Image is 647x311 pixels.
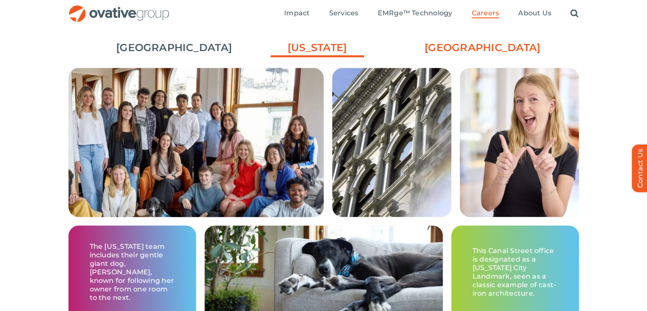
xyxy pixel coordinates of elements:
span: Impact [284,9,310,17]
a: [GEOGRAPHIC_DATA] [425,40,518,55]
span: EMRge™ Technology [377,9,452,17]
p: This Canal Street office is designated as a [US_STATE] City Landmark, seen as a classic example o... [473,247,558,298]
span: Services [329,9,359,17]
a: Services [329,9,359,18]
img: Careers – New York Grid 3 [460,68,579,217]
p: The [US_STATE] team includes their gentle giant dog, [PERSON_NAME], known for following her owner... [90,242,175,302]
a: Careers [472,9,499,18]
a: OG_Full_horizontal_RGB [68,4,170,12]
span: About Us [518,9,551,17]
img: Careers – New York Grid 1 [68,68,324,267]
a: Impact [284,9,310,18]
a: EMRge™ Technology [377,9,452,18]
ul: Post Filters [68,36,579,59]
a: [GEOGRAPHIC_DATA] [116,40,210,55]
a: About Us [518,9,551,18]
a: [US_STATE] [271,40,364,59]
span: Careers [472,9,499,17]
a: Search [570,9,579,18]
img: Careers – New York Grid 2 [332,68,451,217]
